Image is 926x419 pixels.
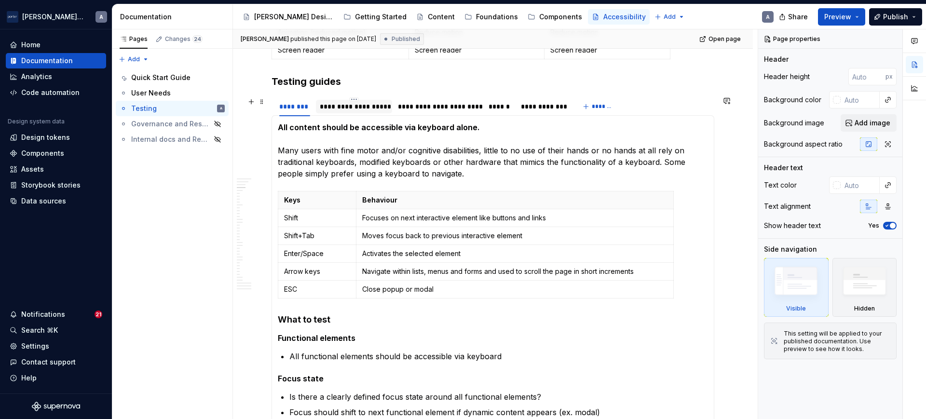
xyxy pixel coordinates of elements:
[696,32,745,46] a: Open page
[239,7,650,27] div: Page tree
[832,258,897,317] div: Hidden
[784,330,890,353] div: This setting will be applied to your published documentation. Use preview to see how it looks.
[883,12,908,22] span: Publish
[131,104,157,113] div: Testing
[284,267,350,276] p: Arrow keys
[289,406,708,418] p: Focus should shift to next functional element if dynamic content appears (ex. modal)
[116,70,229,85] a: Quick Start Guide
[7,11,18,23] img: f0306bc8-3074-41fb-b11c-7d2e8671d5eb.png
[272,75,714,88] h3: Testing guides
[6,177,106,193] a: Storybook stories
[708,35,741,43] span: Open page
[764,221,821,230] div: Show header text
[21,149,64,158] div: Components
[461,9,522,25] a: Foundations
[885,73,893,81] p: px
[32,402,80,411] svg: Supernova Logo
[21,325,58,335] div: Search ⌘K
[95,311,102,318] span: 21
[116,101,229,116] a: TestingA
[284,195,350,205] p: Keys
[21,56,73,66] div: Documentation
[362,267,667,276] p: Navigate within lists, menus and forms and used to scroll the page in short increments
[392,35,420,43] span: Published
[848,68,885,85] input: Auto
[550,45,664,55] p: Screen reader
[239,9,338,25] a: [PERSON_NAME] Design
[6,69,106,84] a: Analytics
[21,341,49,351] div: Settings
[841,176,880,194] input: Auto
[131,88,171,98] div: User Needs
[21,373,37,383] div: Help
[241,35,289,43] span: [PERSON_NAME]
[764,258,829,317] div: Visible
[854,305,875,312] div: Hidden
[21,88,80,97] div: Code automation
[284,249,350,258] p: Enter/Space
[278,122,480,132] strong: All content should be accessible via keyboard alone.
[116,85,229,101] a: User Needs
[362,195,667,205] p: Behaviour
[764,180,797,190] div: Text color
[21,357,76,367] div: Contact support
[841,91,880,108] input: Auto
[362,284,667,294] p: Close popup or modal
[120,12,229,22] div: Documentation
[289,351,708,362] p: All functional elements should be accessible via keyboard
[818,8,865,26] button: Preview
[6,354,106,370] button: Contact support
[412,9,459,25] a: Content
[278,122,708,179] p: Many users with fine motor and/or cognitive disabilities, little to no use of their hands or no h...
[841,114,897,132] button: Add image
[116,70,229,147] div: Page tree
[362,249,667,258] p: Activates the selected element
[21,180,81,190] div: Storybook stories
[603,12,646,22] div: Accessibility
[6,193,106,209] a: Data sources
[868,222,879,230] label: Yes
[6,370,106,386] button: Help
[6,323,106,338] button: Search ⌘K
[362,213,667,223] p: Focuses on next interactive element like buttons and links
[116,116,229,132] a: Governance and Resources
[278,45,403,55] p: Screen reader
[21,310,65,319] div: Notifications
[289,391,708,403] p: Is there a clearly defined focus state around all functional elements?
[764,244,817,254] div: Side navigation
[652,10,688,24] button: Add
[278,374,324,383] strong: Focus state
[764,118,824,128] div: Background image
[362,231,667,241] p: Moves focus back to previous interactive element
[131,135,211,144] div: Internal docs and Resources
[131,119,211,129] div: Governance and Resources
[786,305,806,312] div: Visible
[278,314,708,325] h4: What to test
[21,40,41,50] div: Home
[476,12,518,22] div: Foundations
[6,338,106,354] a: Settings
[21,164,44,174] div: Assets
[22,12,84,22] div: [PERSON_NAME] Airlines
[116,53,152,66] button: Add
[539,12,582,22] div: Components
[2,6,110,27] button: [PERSON_NAME] AirlinesA
[764,72,810,81] div: Header height
[254,12,334,22] div: [PERSON_NAME] Design
[284,284,350,294] p: ESC
[131,73,191,82] div: Quick Start Guide
[290,35,376,43] div: published this page on [DATE]
[588,9,650,25] a: Accessibility
[428,12,455,22] div: Content
[21,133,70,142] div: Design tokens
[766,13,770,21] div: A
[165,35,203,43] div: Changes
[116,132,229,147] a: Internal docs and Resources
[284,213,350,223] p: Shift
[415,45,538,55] p: Screen reader
[774,8,814,26] button: Share
[284,231,350,241] p: Shift+Tab
[6,146,106,161] a: Components
[6,307,106,322] button: Notifications21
